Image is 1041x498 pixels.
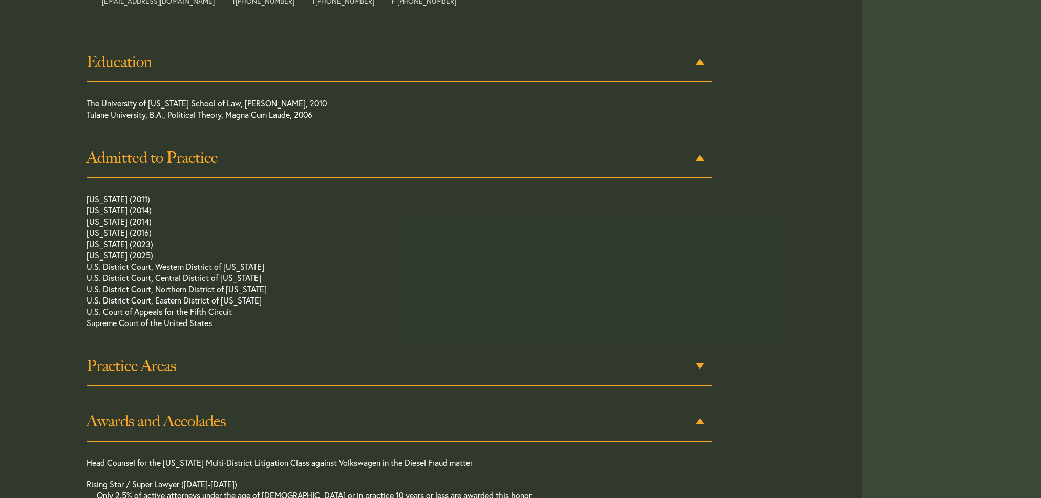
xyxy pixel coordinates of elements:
h3: Practice Areas [87,357,712,375]
p: The University of [US_STATE] School of Law, [PERSON_NAME], 2010 Tulane University, B.A., Politica... [87,98,650,125]
p: [US_STATE] (2011) [US_STATE] (2014) [US_STATE] (2014) [US_STATE] (2016) [US_STATE] (2023) [US_STA... [87,193,650,334]
p: Head Counsel for the [US_STATE] Multi-District Litigation Class against Volkswagen in the Diesel ... [87,457,650,473]
h3: Admitted to Practice [87,148,712,167]
h3: Awards and Accolades [87,412,712,430]
h3: Education [87,53,712,71]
